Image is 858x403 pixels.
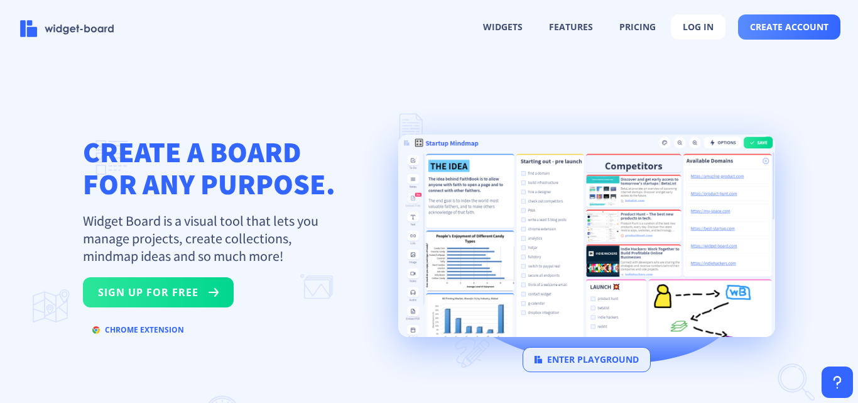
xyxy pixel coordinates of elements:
button: features [538,15,604,39]
span: create account [750,22,828,32]
img: chrome.svg [92,326,100,334]
p: Widget Board is a visual tool that lets you manage projects, create collections, mindmap ideas an... [83,212,334,265]
a: chrome extension [83,327,193,339]
h1: CREATE A BOARD FOR ANY PURPOSE. [83,136,335,200]
img: logo.svg [535,356,542,363]
button: widgets [472,15,534,39]
button: sign up for free [83,277,234,307]
button: chrome extension [83,320,193,340]
button: pricing [608,15,667,39]
button: create account [738,14,840,40]
button: enter playground [523,347,651,372]
button: log in [671,14,725,40]
img: logo-name.svg [20,20,114,37]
